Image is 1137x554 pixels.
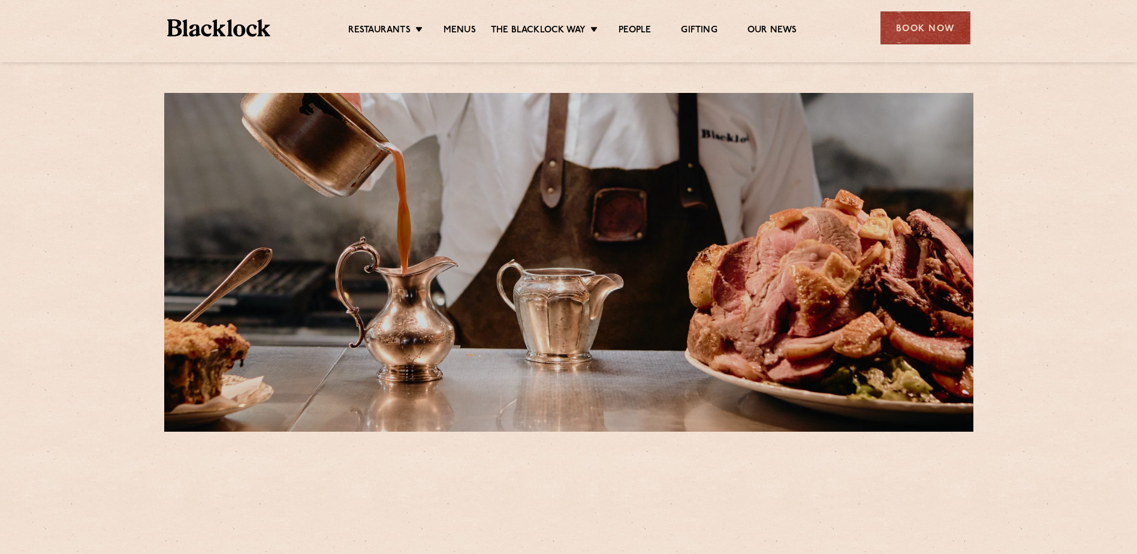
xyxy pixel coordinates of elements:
a: Menus [444,25,476,38]
a: Gifting [681,25,717,38]
a: Restaurants [348,25,411,38]
div: Book Now [880,11,970,44]
a: People [619,25,651,38]
a: Our News [747,25,797,38]
img: BL_Textured_Logo-footer-cropped.svg [167,19,271,37]
a: The Blacklock Way [491,25,586,38]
